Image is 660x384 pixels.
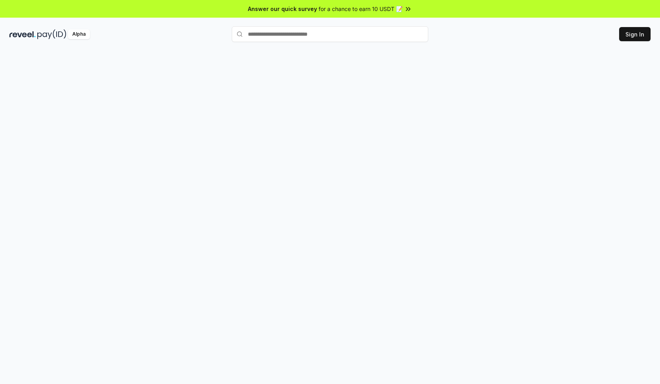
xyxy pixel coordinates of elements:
[37,29,66,39] img: pay_id
[68,29,90,39] div: Alpha
[619,27,651,41] button: Sign In
[248,5,317,13] span: Answer our quick survey
[319,5,403,13] span: for a chance to earn 10 USDT 📝
[9,29,36,39] img: reveel_dark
